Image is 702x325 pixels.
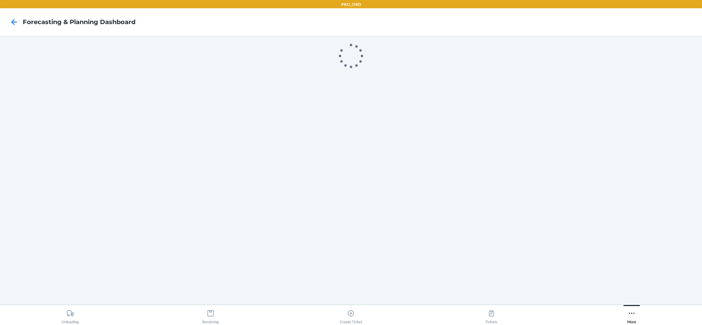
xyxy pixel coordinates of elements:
[627,307,636,324] div: More
[140,305,281,324] button: Receiving
[202,307,219,324] div: Receiving
[421,305,561,324] button: Tickets
[23,18,135,27] h4: Forecasting & Planning Dashboard
[340,307,362,324] div: Create Ticket
[562,305,702,324] button: More
[281,305,421,324] button: Create Ticket
[485,307,497,324] div: Tickets
[62,307,79,324] div: Unloading
[341,1,361,8] p: PRO_ORD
